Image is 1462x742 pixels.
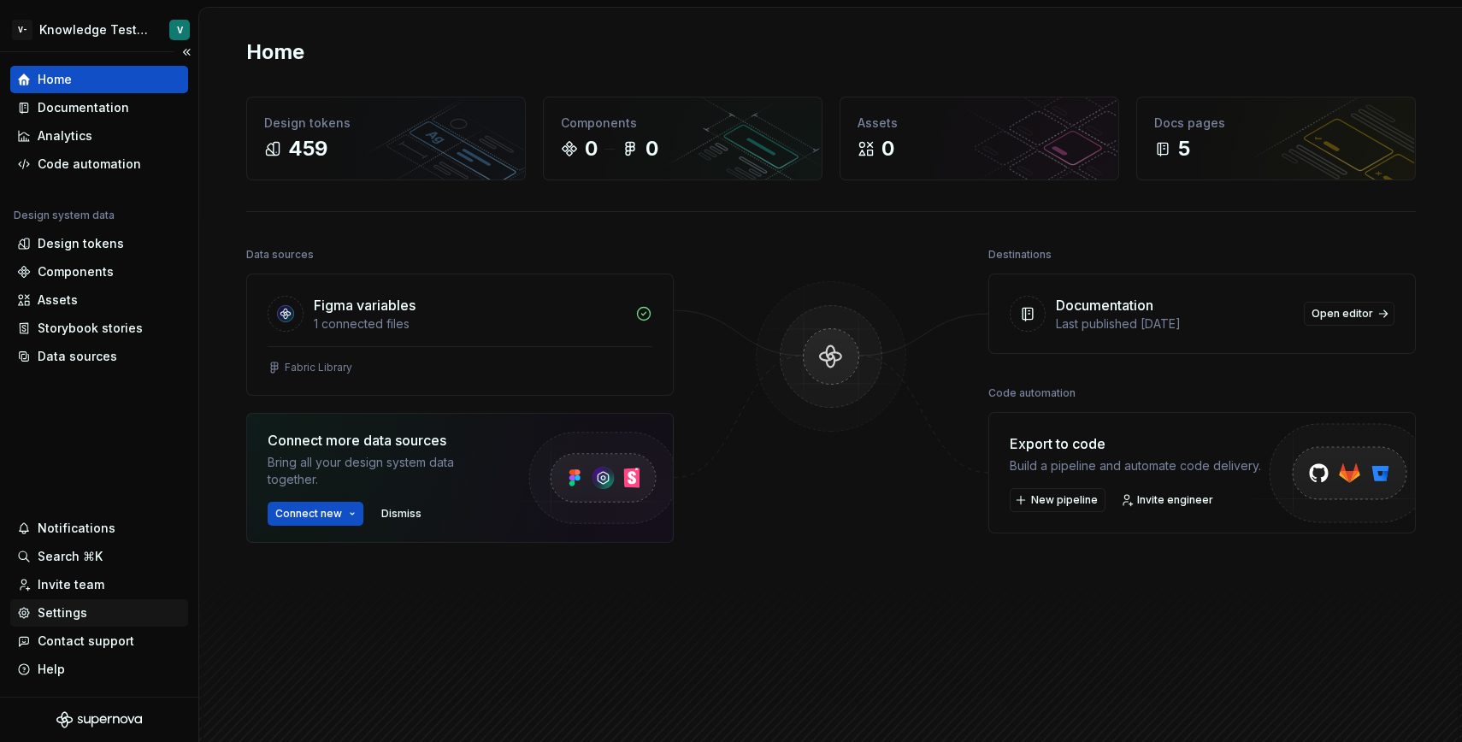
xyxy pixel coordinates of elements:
button: New pipeline [1010,488,1105,512]
div: Contact support [38,633,134,650]
div: Last published [DATE] [1056,315,1294,333]
a: Assets0 [840,97,1119,180]
a: Design tokens [10,230,188,257]
div: Components [561,115,805,132]
a: Code automation [10,150,188,178]
div: 0 [646,135,658,162]
a: Docs pages5 [1136,97,1416,180]
a: Assets [10,286,188,314]
div: Docs pages [1154,115,1398,132]
div: Bring all your design system data together. [268,454,498,488]
a: Components [10,258,188,286]
button: Notifications [10,515,188,542]
div: 5 [1178,135,1190,162]
div: Notifications [38,520,115,537]
span: Connect new [275,507,342,521]
a: Storybook stories [10,315,188,342]
div: Assets [858,115,1101,132]
div: Help [38,661,65,678]
a: Components00 [543,97,822,180]
div: Figma variables [314,295,416,315]
svg: Supernova Logo [56,711,142,728]
a: Figma variables1 connected filesFabric Library [246,274,674,396]
button: Search ⌘K [10,543,188,570]
div: Documentation [1056,295,1153,315]
div: Invite team [38,576,104,593]
a: Design tokens459 [246,97,526,180]
button: V-Knowledge Test - Figma Variables Sync TestV [3,11,195,48]
div: Settings [38,604,87,621]
div: Destinations [988,243,1052,267]
div: Design tokens [38,235,124,252]
div: Home [38,71,72,88]
div: Assets [38,291,78,309]
span: Open editor [1312,307,1373,321]
div: V [177,23,183,37]
div: 1 connected files [314,315,625,333]
div: 0 [585,135,598,162]
button: Connect new [268,502,363,526]
div: Analytics [38,127,92,144]
a: Home [10,66,188,93]
div: Storybook stories [38,320,143,337]
a: Documentation [10,94,188,121]
a: Invite engineer [1116,488,1221,512]
div: V- [12,20,32,40]
div: Fabric Library [285,361,352,374]
h2: Home [246,38,304,66]
button: Dismiss [374,502,429,526]
a: Open editor [1304,302,1394,326]
div: Documentation [38,99,129,116]
div: Design system data [14,209,115,222]
div: Build a pipeline and automate code delivery. [1010,457,1261,474]
span: Dismiss [381,507,422,521]
div: Data sources [246,243,314,267]
a: Settings [10,599,188,627]
button: Contact support [10,627,188,655]
div: Code automation [38,156,141,173]
div: Data sources [38,348,117,365]
div: Design tokens [264,115,508,132]
div: Export to code [1010,433,1261,454]
span: New pipeline [1031,493,1098,507]
a: Invite team [10,571,188,598]
span: Invite engineer [1137,493,1213,507]
a: Analytics [10,122,188,150]
div: Components [38,263,114,280]
div: Connect more data sources [268,430,498,450]
button: Collapse sidebar [174,40,198,64]
a: Data sources [10,343,188,370]
button: Help [10,656,188,683]
div: 459 [288,135,327,162]
div: 0 [881,135,894,162]
div: Search ⌘K [38,548,103,565]
div: Knowledge Test - Figma Variables Sync Test [39,21,149,38]
div: Code automation [988,381,1076,405]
